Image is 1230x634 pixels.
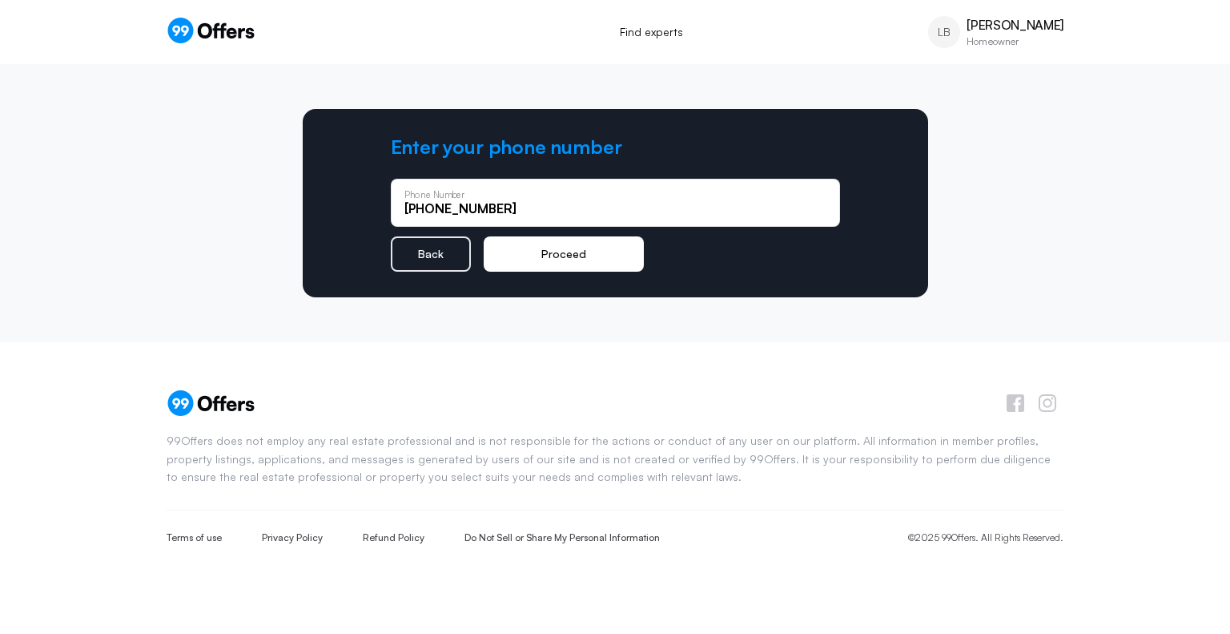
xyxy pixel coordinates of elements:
[602,14,701,50] a: Find experts
[464,531,660,545] a: Do Not Sell or Share My Personal Information
[484,236,644,272] button: Proceed
[262,531,323,545] a: Privacy Policy
[391,135,840,160] h2: Enter your phone number
[167,531,222,545] a: Terms of use
[967,37,1063,46] p: Homeowner
[363,531,424,545] a: Refund Policy
[938,24,951,40] span: LB
[391,236,471,272] a: Back
[967,18,1063,33] p: [PERSON_NAME]
[167,432,1063,486] p: 99Offers does not employ any real estate professional and is not responsible for the actions or c...
[1,605,2,606] img: ct
[908,530,1063,545] p: ©2025 99Offers. All Rights Reserved.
